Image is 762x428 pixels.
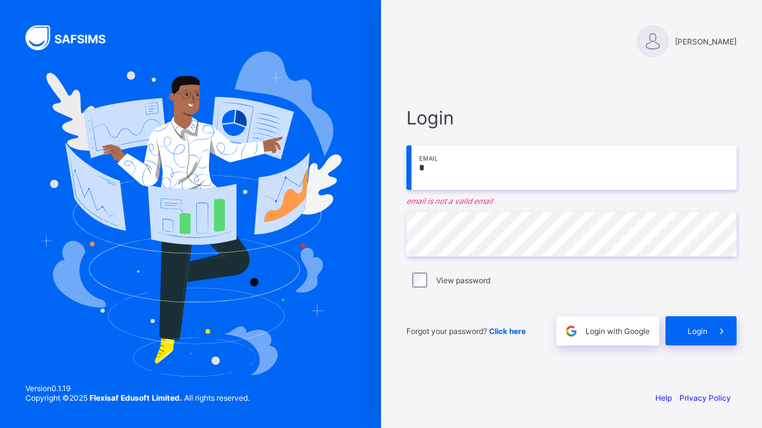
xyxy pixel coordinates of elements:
span: Version 0.1.19 [25,384,250,393]
a: Help [655,393,672,403]
a: Click here [489,326,526,336]
strong: Flexisaf Edusoft Limited. [90,393,182,403]
label: View password [436,276,490,285]
span: Forgot your password? [406,326,526,336]
span: Login with Google [585,326,650,336]
span: [PERSON_NAME] [675,37,737,46]
em: email is not a valid email [406,196,737,206]
img: Hero Image [39,51,342,377]
span: Login [688,326,707,336]
a: Privacy Policy [679,393,731,403]
span: Login [406,107,737,129]
span: Copyright © 2025 All rights reserved. [25,393,250,403]
img: SAFSIMS Logo [25,25,121,50]
img: google.396cfc9801f0270233282035f929180a.svg [564,324,578,338]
